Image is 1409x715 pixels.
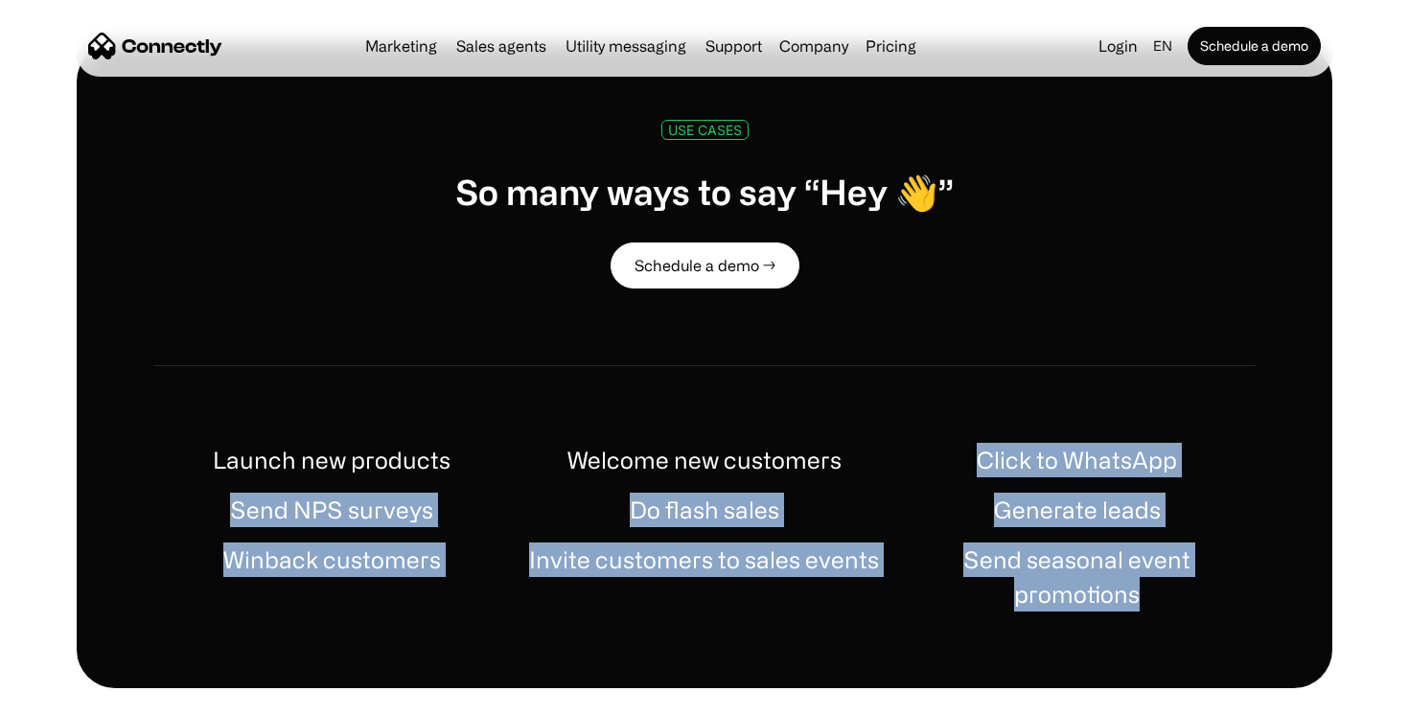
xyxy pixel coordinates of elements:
a: главная страница [88,32,222,60]
h1: Generate leads [994,493,1161,527]
a: Utility messaging [558,38,694,54]
div: Company [774,33,854,59]
div: en [1145,33,1184,59]
a: Schedule a demo → [611,242,799,288]
div: en [1153,33,1172,59]
ul: Список языков [38,681,115,708]
a: Marketing [358,38,445,54]
div: USE CASES [668,123,742,137]
h1: Click to WhatsApp [977,443,1177,477]
a: Schedule a demo [1188,27,1321,65]
h1: Send seasonal event promotions [898,542,1256,611]
h1: Invite customers to sales events [529,542,879,577]
a: Pricing [858,38,924,54]
h1: So many ways to say “Hey 👋” [455,171,954,212]
h1: Do flash sales [630,493,779,527]
h1: Send NPS surveys [230,493,433,527]
h1: Welcome new customers [567,443,842,477]
h1: Launch new products [213,443,450,477]
h1: Winback customers [223,542,441,577]
aside: Выбранный язык: английский [19,680,115,708]
div: Company [779,33,848,59]
a: Support [698,38,770,54]
a: Sales agents [449,38,554,54]
a: Login [1091,33,1145,59]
